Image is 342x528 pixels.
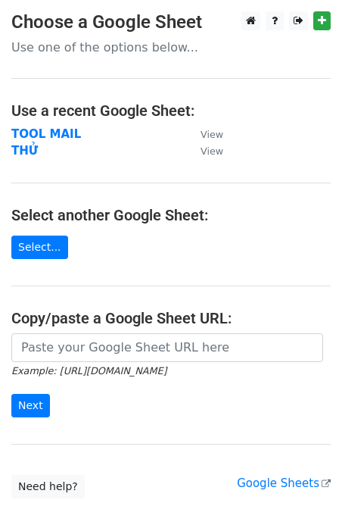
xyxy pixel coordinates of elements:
[11,333,323,362] input: Paste your Google Sheet URL here
[11,11,331,33] h3: Choose a Google Sheet
[185,144,223,158] a: View
[11,394,50,417] input: Next
[11,309,331,327] h4: Copy/paste a Google Sheet URL:
[201,129,223,140] small: View
[11,102,331,120] h4: Use a recent Google Sheet:
[11,39,331,55] p: Use one of the options below...
[11,127,81,141] a: TOOL MAIL
[11,475,85,498] a: Need help?
[237,476,331,490] a: Google Sheets
[201,145,223,157] small: View
[11,365,166,376] small: Example: [URL][DOMAIN_NAME]
[11,206,331,224] h4: Select another Google Sheet:
[11,144,38,158] a: THỬ
[185,127,223,141] a: View
[11,236,68,259] a: Select...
